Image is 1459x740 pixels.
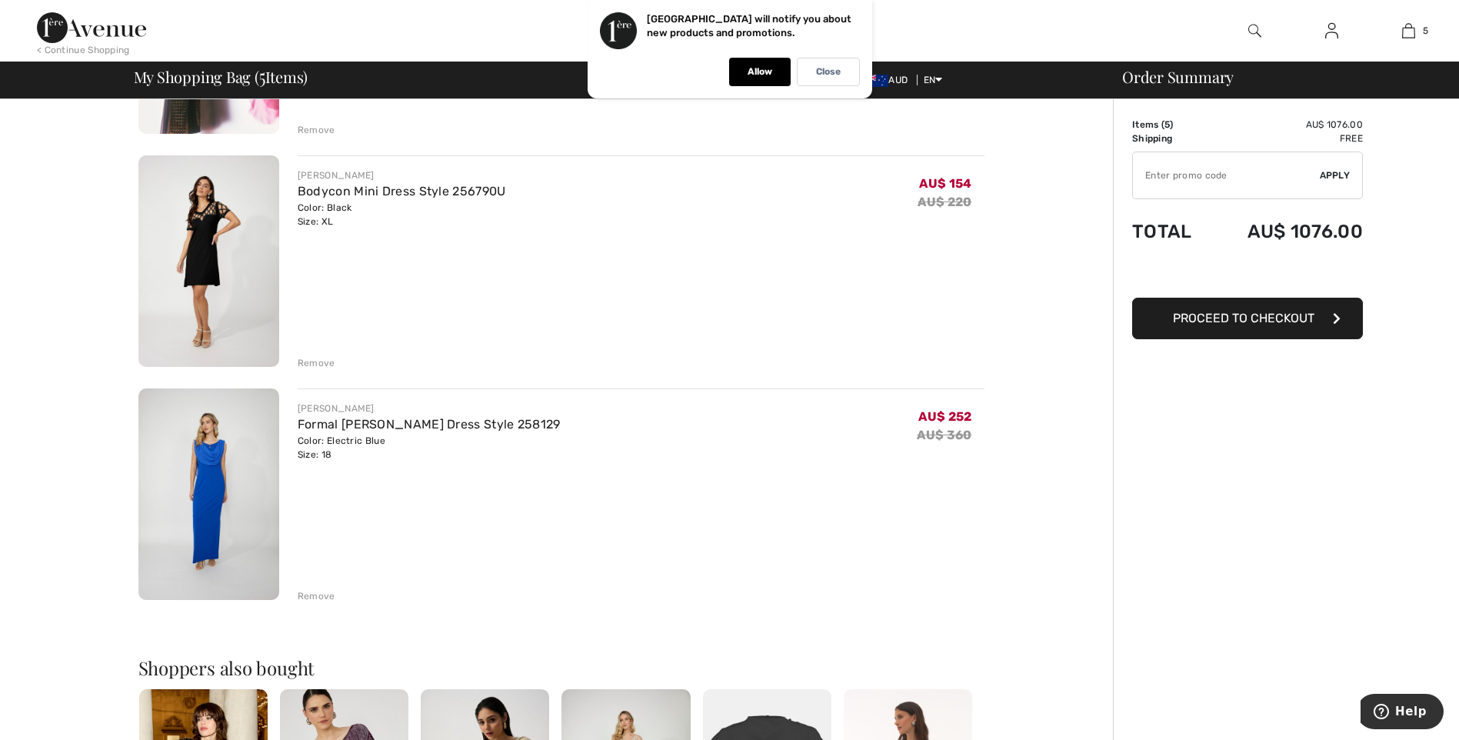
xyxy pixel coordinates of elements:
a: Bodycon Mini Dress Style 256790U [298,184,506,198]
div: Color: Electric Blue Size: 18 [298,434,561,462]
input: Promo code [1133,152,1320,198]
s: AU$ 220 [918,195,971,209]
img: Bodycon Mini Dress Style 256790U [138,155,279,367]
div: Remove [298,123,335,137]
span: AU$ 154 [919,176,971,191]
iframe: PayPal [1132,258,1363,292]
button: Proceed to Checkout [1132,298,1363,339]
td: AU$ 1076.00 [1211,118,1363,132]
div: [PERSON_NAME] [298,168,506,182]
img: My Info [1325,22,1338,40]
img: Formal Maxi Sheath Dress Style 258129 [138,388,279,600]
td: Total [1132,205,1211,258]
div: Remove [298,356,335,370]
span: 5 [259,65,265,85]
td: Items ( ) [1132,118,1211,132]
iframe: Opens a widget where you can find more information [1361,694,1444,732]
span: EN [924,75,943,85]
span: AUD [864,75,914,85]
p: [GEOGRAPHIC_DATA] will notify you about new products and promotions. [647,13,851,38]
td: AU$ 1076.00 [1211,205,1363,258]
s: AU$ 360 [917,428,971,442]
div: < Continue Shopping [37,43,130,57]
img: Australian Dollar [864,75,888,87]
td: Free [1211,132,1363,145]
span: Proceed to Checkout [1173,311,1314,325]
img: My Bag [1402,22,1415,40]
h2: Shoppers also bought [138,658,984,677]
img: 1ère Avenue [37,12,146,43]
a: 5 [1371,22,1446,40]
a: Sign In [1313,22,1351,41]
img: search the website [1248,22,1261,40]
span: 5 [1423,24,1428,38]
p: Allow [748,66,772,78]
span: Apply [1320,168,1351,182]
div: Order Summary [1104,69,1450,85]
a: Formal [PERSON_NAME] Dress Style 258129 [298,417,561,432]
p: Close [816,66,841,78]
span: My Shopping Bag ( Items) [134,69,308,85]
div: [PERSON_NAME] [298,402,561,415]
span: 5 [1164,119,1170,130]
div: Color: Black Size: XL [298,201,506,228]
td: Shipping [1132,132,1211,145]
div: Remove [298,589,335,603]
span: AU$ 252 [918,409,971,424]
